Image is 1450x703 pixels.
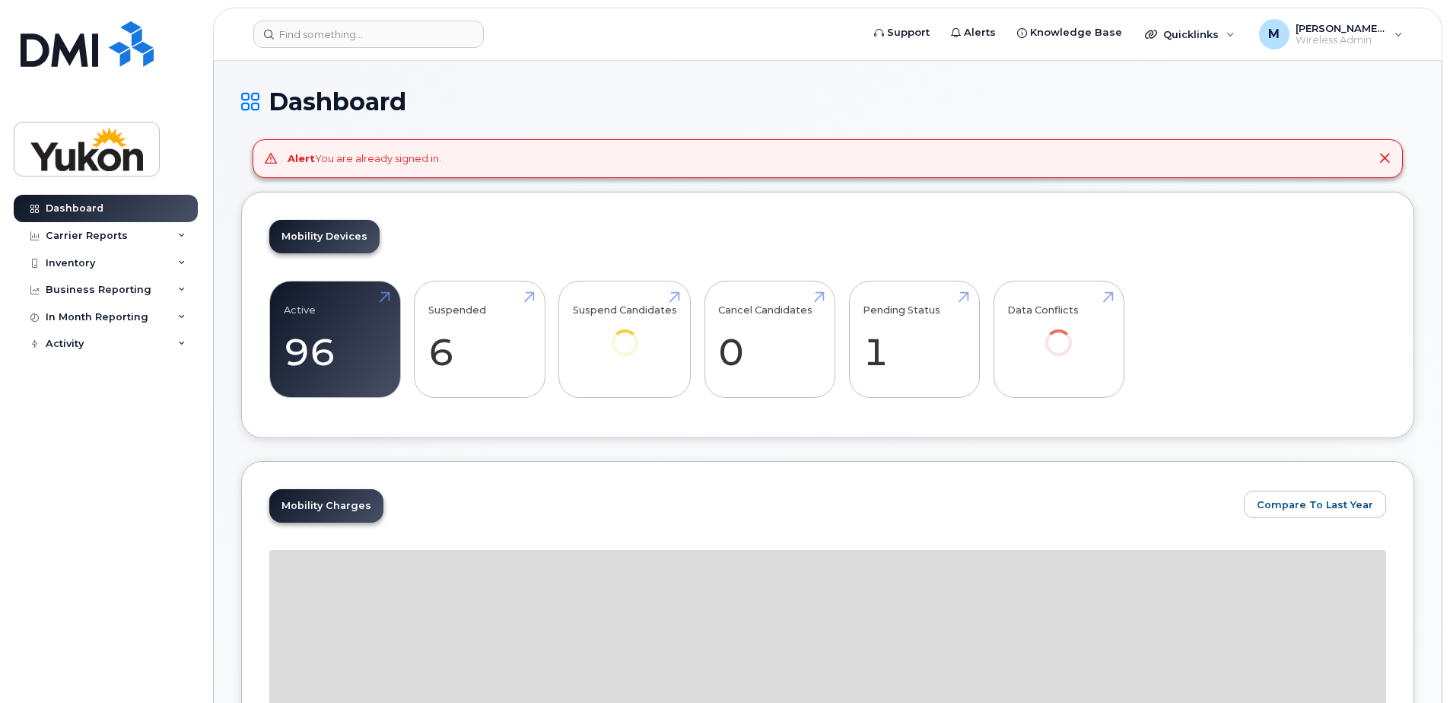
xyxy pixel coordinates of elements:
[1257,498,1373,512] span: Compare To Last Year
[1007,289,1110,377] a: Data Conflicts
[428,289,531,390] a: Suspended 6
[269,489,383,523] a: Mobility Charges
[241,88,1414,115] h1: Dashboard
[269,220,380,253] a: Mobility Devices
[288,152,315,164] strong: Alert
[288,151,441,166] div: You are already signed in.
[1244,491,1386,518] button: Compare To Last Year
[718,289,821,390] a: Cancel Candidates 0
[573,289,677,377] a: Suspend Candidates
[284,289,386,390] a: Active 96
[863,289,965,390] a: Pending Status 1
